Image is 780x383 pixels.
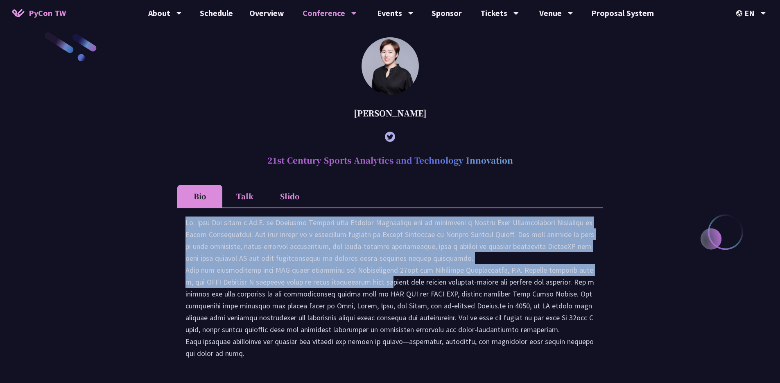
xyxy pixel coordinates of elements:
h2: 21st Century Sports Analytics and Technology Innovation [177,148,603,173]
img: Home icon of PyCon TW 2025 [12,9,25,17]
span: PyCon TW [29,7,66,19]
li: Bio [177,185,222,207]
img: Tica Lin [362,37,419,95]
li: Slido [267,185,312,207]
div: [PERSON_NAME] [177,101,603,125]
a: PyCon TW [4,3,74,23]
li: Talk [222,185,267,207]
img: Locale Icon [736,10,744,16]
